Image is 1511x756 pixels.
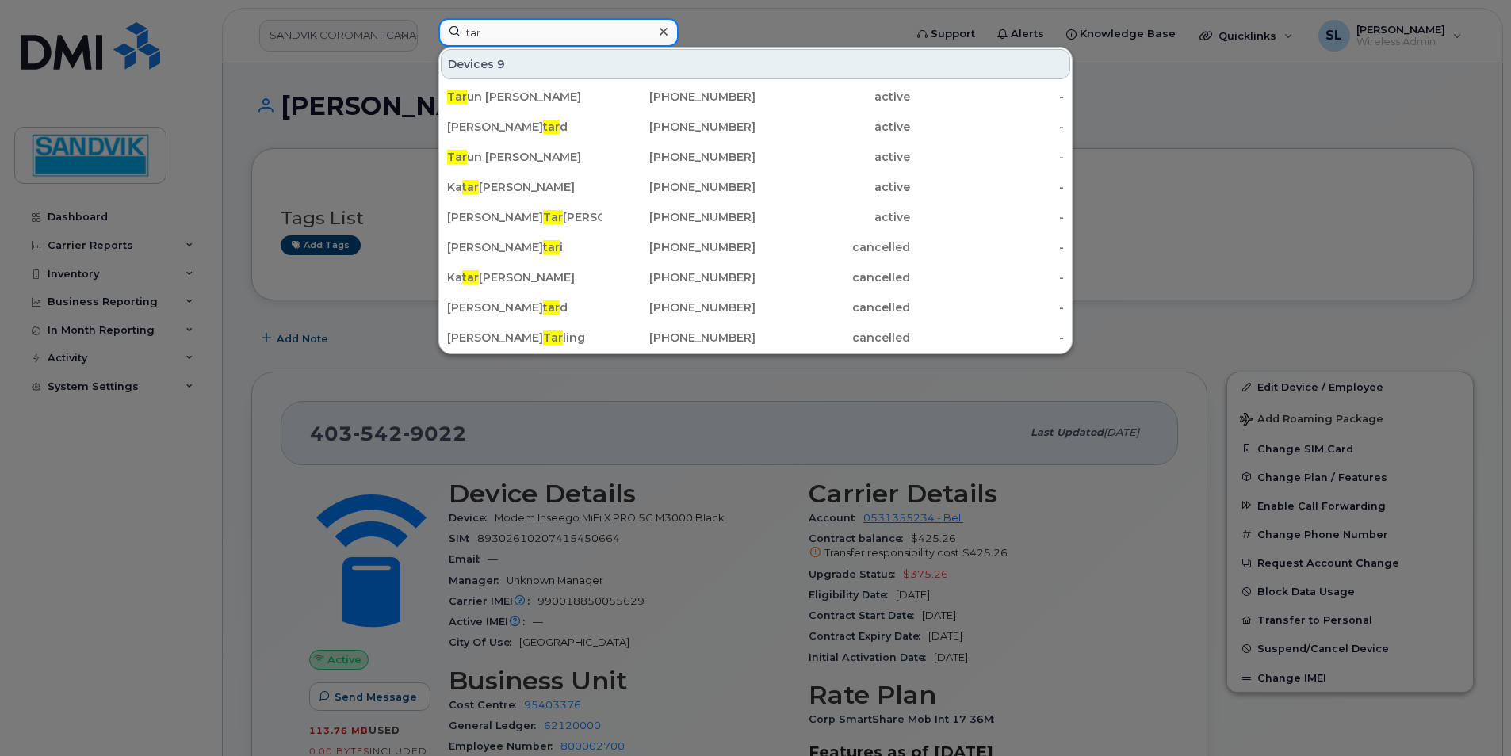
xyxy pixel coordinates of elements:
[447,300,602,315] div: [PERSON_NAME] d
[602,209,756,225] div: [PHONE_NUMBER]
[910,239,1065,255] div: -
[910,330,1065,346] div: -
[497,56,505,72] span: 9
[447,239,602,255] div: [PERSON_NAME] i
[441,263,1070,292] a: Katar[PERSON_NAME][PHONE_NUMBER]cancelled-
[462,270,479,284] span: tar
[602,269,756,285] div: [PHONE_NUMBER]
[602,300,756,315] div: [PHONE_NUMBER]
[755,330,910,346] div: cancelled
[755,239,910,255] div: cancelled
[447,119,602,135] div: [PERSON_NAME] d
[543,120,560,134] span: tar
[910,209,1065,225] div: -
[602,149,756,165] div: [PHONE_NUMBER]
[441,293,1070,322] a: [PERSON_NAME]tard[PHONE_NUMBER]cancelled-
[543,210,563,224] span: Tar
[755,209,910,225] div: active
[447,330,602,346] div: [PERSON_NAME] ling
[543,300,560,315] span: tar
[755,89,910,105] div: active
[462,180,479,194] span: tar
[441,173,1070,201] a: Katar[PERSON_NAME][PHONE_NUMBER]active-
[441,203,1070,231] a: [PERSON_NAME]Tar[PERSON_NAME][PHONE_NUMBER]active-
[910,149,1065,165] div: -
[441,233,1070,262] a: [PERSON_NAME]tari[PHONE_NUMBER]cancelled-
[441,49,1070,79] div: Devices
[602,330,756,346] div: [PHONE_NUMBER]
[910,89,1065,105] div: -
[441,113,1070,141] a: [PERSON_NAME]tard[PHONE_NUMBER]active-
[755,300,910,315] div: cancelled
[447,149,602,165] div: un [PERSON_NAME]
[447,209,602,225] div: [PERSON_NAME] [PERSON_NAME]
[602,119,756,135] div: [PHONE_NUMBER]
[755,179,910,195] div: active
[910,269,1065,285] div: -
[441,82,1070,111] a: Tarun [PERSON_NAME][PHONE_NUMBER]active-
[755,269,910,285] div: cancelled
[602,239,756,255] div: [PHONE_NUMBER]
[602,179,756,195] div: [PHONE_NUMBER]
[441,143,1070,171] a: Tarun [PERSON_NAME][PHONE_NUMBER]active-
[910,179,1065,195] div: -
[755,119,910,135] div: active
[447,179,602,195] div: Ka [PERSON_NAME]
[910,300,1065,315] div: -
[441,323,1070,352] a: [PERSON_NAME]Tarling[PHONE_NUMBER]cancelled-
[447,90,467,104] span: Tar
[543,330,563,345] span: Tar
[543,240,560,254] span: tar
[447,89,602,105] div: un [PERSON_NAME]
[602,89,756,105] div: [PHONE_NUMBER]
[447,269,602,285] div: Ka [PERSON_NAME]
[755,149,910,165] div: active
[910,119,1065,135] div: -
[447,150,467,164] span: Tar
